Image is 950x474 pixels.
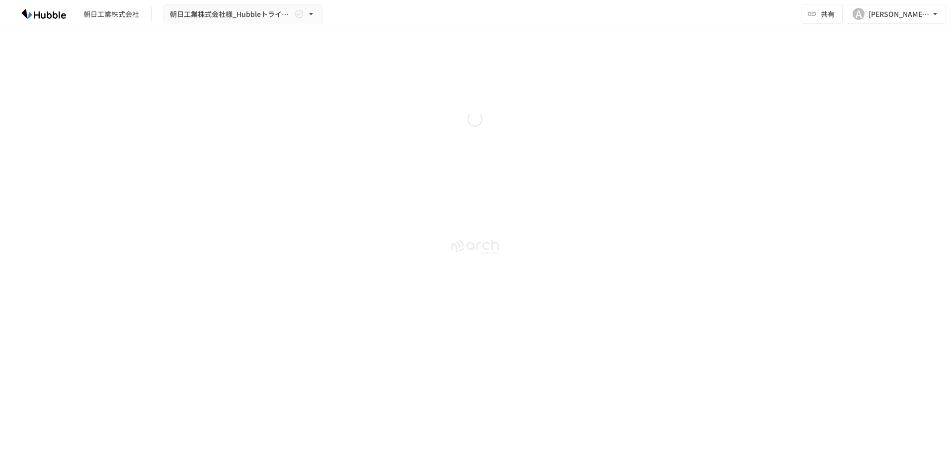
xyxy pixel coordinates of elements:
[801,4,843,24] button: 共有
[83,9,139,19] div: 朝日工業株式会社
[869,8,930,20] div: [PERSON_NAME][EMAIL_ADDRESS][DOMAIN_NAME]
[163,4,322,24] button: 朝日工業株式会社様_Hubbleトライアル導入資料
[847,4,946,24] button: A[PERSON_NAME][EMAIL_ADDRESS][DOMAIN_NAME]
[853,8,865,20] div: A
[170,8,292,20] span: 朝日工業株式会社様_Hubbleトライアル導入資料
[12,6,76,22] img: HzDRNkGCf7KYO4GfwKnzITak6oVsp5RHeZBEM1dQFiQ
[821,8,835,19] span: 共有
